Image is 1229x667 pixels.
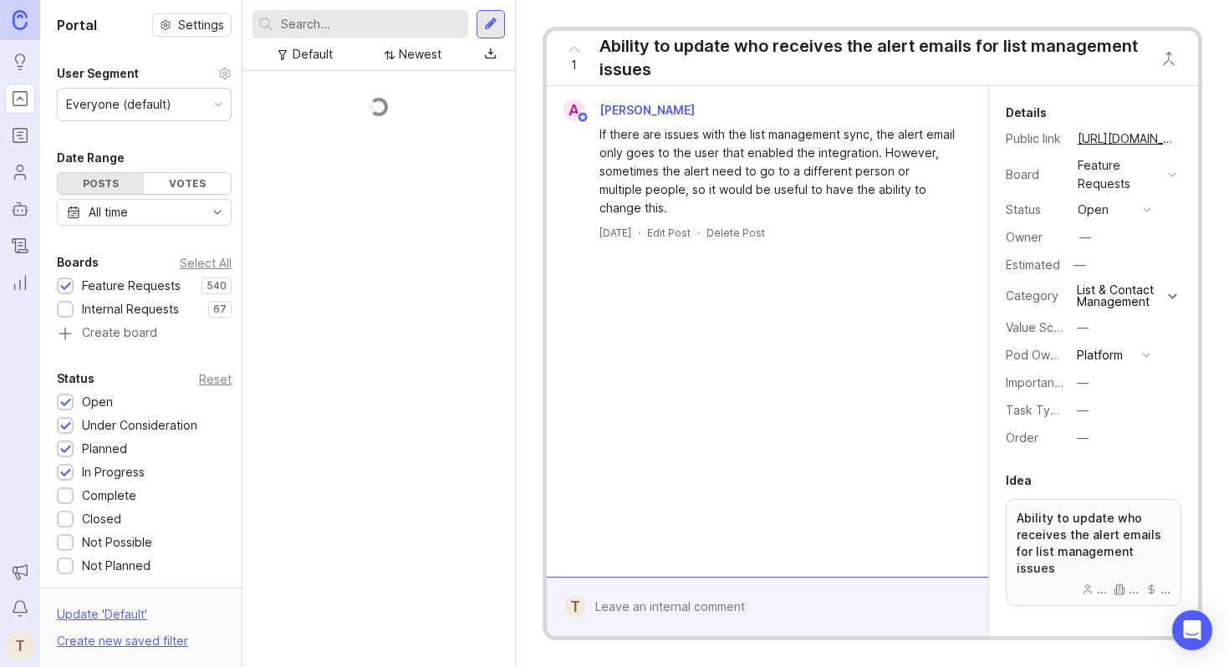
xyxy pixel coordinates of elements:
[89,203,128,221] div: All time
[1152,42,1186,75] button: Close button
[5,194,35,224] a: Autopilot
[82,300,179,318] div: Internal Requests
[66,95,171,114] div: Everyone (default)
[180,258,232,267] div: Select All
[5,593,35,624] button: Notifications
[207,279,227,293] p: 540
[1006,228,1064,247] div: Owner
[706,226,765,240] div: Delete Post
[1172,610,1212,650] div: Open Intercom Messenger
[1006,633,1035,653] div: Tags
[281,15,462,33] input: Search...
[82,393,113,411] div: Open
[1131,634,1181,652] div: Add tags
[1078,156,1161,193] div: Feature Requests
[399,45,441,64] div: Newest
[293,45,333,64] div: Default
[5,630,35,660] button: T
[1006,348,1091,362] label: Pod Ownership
[204,206,231,219] svg: toggle icon
[638,226,640,240] div: ·
[57,632,188,650] div: Create new saved filter
[5,231,35,261] a: Changelog
[647,226,691,240] div: Edit Post
[1073,128,1181,150] a: [URL][DOMAIN_NAME]
[565,596,586,618] div: T
[1006,320,1070,334] label: Value Scale
[82,277,181,295] div: Feature Requests
[576,111,589,124] img: member badge
[57,148,125,168] div: Date Range
[1077,318,1089,337] div: —
[1006,259,1060,271] div: Estimated
[571,56,577,74] span: 1
[1077,346,1123,364] div: Platform
[1006,130,1064,148] div: Public link
[82,463,145,481] div: In Progress
[1006,375,1068,390] label: Importance
[599,34,1144,81] div: Ability to update who receives the alert emails for list management issues
[82,533,152,552] div: Not Possible
[5,267,35,298] a: Reporting
[5,157,35,187] a: Users
[1082,583,1107,595] div: ...
[57,327,232,342] a: Create board
[1079,228,1091,247] div: —
[564,99,585,121] div: A
[5,84,35,114] a: Portal
[599,125,955,217] div: If there are issues with the list management sync, the alert email only goes to the user that ena...
[1077,284,1164,308] div: List & Contact Management
[57,369,94,389] div: Status
[1017,510,1170,577] p: Ability to update who receives the alert emails for list management issues
[82,440,127,458] div: Planned
[5,557,35,587] button: Announcements
[1006,287,1064,305] div: Category
[1077,429,1089,447] div: —
[599,226,631,240] a: [DATE]
[1006,403,1065,417] label: Task Type
[213,303,227,316] p: 67
[1114,583,1139,595] div: ...
[1145,583,1170,595] div: ...
[82,486,136,505] div: Complete
[57,252,99,272] div: Boards
[13,10,28,29] img: Canny Home
[1068,254,1090,276] div: —
[697,226,700,240] div: ·
[58,173,144,194] div: Posts
[57,605,147,632] div: Update ' Default '
[57,64,139,84] div: User Segment
[1006,103,1047,123] div: Details
[553,99,708,121] a: A[PERSON_NAME]
[1077,374,1089,392] div: —
[1078,201,1109,219] div: open
[178,17,224,33] span: Settings
[5,47,35,77] a: Ideas
[82,557,150,575] div: Not Planned
[57,15,97,35] h1: Portal
[1006,165,1064,184] div: Board
[152,13,232,37] button: Settings
[144,173,230,194] div: Votes
[1006,430,1038,445] label: Order
[1077,401,1089,420] div: —
[82,510,121,528] div: Closed
[5,120,35,150] a: Roadmaps
[1006,471,1032,491] div: Idea
[1006,201,1064,219] div: Status
[199,374,232,384] div: Reset
[82,416,197,435] div: Under Consideration
[1006,499,1181,606] a: Ability to update who receives the alert emails for list management issues.........
[599,103,695,117] span: [PERSON_NAME]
